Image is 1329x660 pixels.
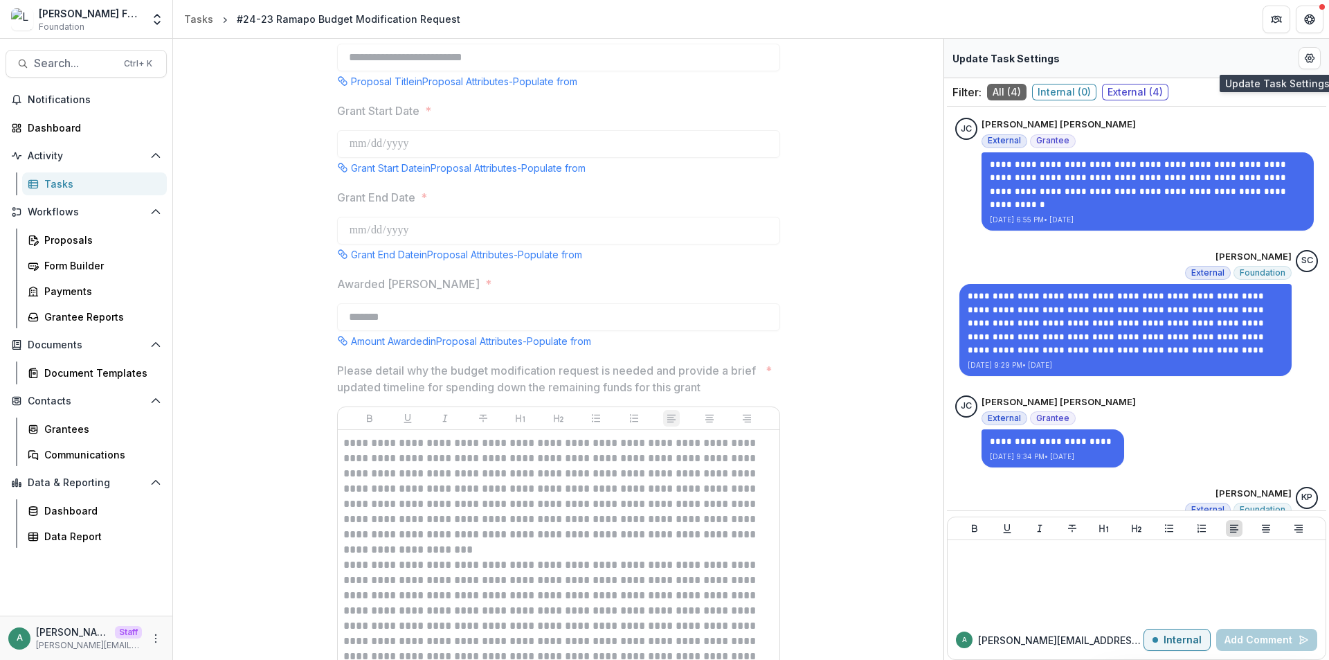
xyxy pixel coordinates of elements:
button: Align Right [1290,520,1307,537]
div: Data Report [44,529,156,544]
p: Internal [1164,634,1202,646]
div: anveet@trytemelio.com [962,636,967,643]
button: Add Comment [1216,629,1317,651]
div: Sandra Ching [1301,256,1313,265]
button: Heading 2 [1128,520,1145,537]
button: Open Data & Reporting [6,472,167,494]
span: Activity [28,150,145,162]
p: Grant Start Date in Proposal Attributes - Populate from [351,161,586,175]
div: Khanh Phan [1301,493,1312,502]
span: Foundation [1240,505,1285,515]
p: [PERSON_NAME][EMAIL_ADDRESS][DOMAIN_NAME] [978,633,1143,648]
button: Bold [361,410,378,427]
span: Foundation [39,21,84,33]
img: Lavelle Fund for the Blind [11,8,33,30]
span: External [988,413,1021,423]
div: Form Builder [44,258,156,273]
p: [PERSON_NAME] [1215,487,1292,501]
a: Grantee Reports [22,305,167,328]
p: [PERSON_NAME] [1215,250,1292,264]
p: [PERSON_NAME] [PERSON_NAME] [982,395,1136,409]
div: Grantee Reports [44,310,156,324]
div: Dashboard [44,503,156,518]
button: Ordered List [626,410,642,427]
span: Grantee [1036,136,1069,145]
span: Foundation [1240,268,1285,278]
span: Data & Reporting [28,477,145,489]
button: Open Workflows [6,201,167,223]
div: Proposals [44,233,156,247]
a: Dashboard [22,499,167,522]
button: More [147,630,164,647]
button: Notifications [6,89,167,111]
button: Open entity switcher [147,6,167,33]
p: [PERSON_NAME][EMAIL_ADDRESS][DOMAIN_NAME] [36,625,109,639]
a: Tasks [179,9,219,29]
p: Grant End Date in Proposal Attributes - Populate from [351,247,582,262]
button: Italicize [1031,520,1048,537]
div: Ctrl + K [121,56,155,71]
button: Get Help [1296,6,1323,33]
p: Grant Start Date [337,102,419,119]
div: Communications [44,447,156,462]
p: Filter: [952,84,982,100]
span: Workflows [28,206,145,218]
span: Contacts [28,395,145,407]
span: Internal ( 0 ) [1032,84,1096,100]
div: [PERSON_NAME] Fund for the Blind [39,6,142,21]
button: Open Contacts [6,390,167,412]
button: Open Documents [6,334,167,356]
button: Heading 2 [550,410,567,427]
p: Proposal Title in Proposal Attributes - Populate from [351,74,577,89]
button: Heading 1 [1096,520,1112,537]
span: All ( 4 ) [987,84,1027,100]
p: [PERSON_NAME] [PERSON_NAME] [982,118,1136,132]
a: Dashboard [6,116,167,139]
button: Bullet List [588,410,604,427]
button: Strike [475,410,491,427]
p: Amount Awarded in Proposal Attributes - Populate from [351,334,591,348]
a: Form Builder [22,254,167,277]
p: [DATE] 9:29 PM • [DATE] [968,360,1283,371]
button: Align Center [1258,520,1274,537]
a: Data Report [22,525,167,548]
span: Notifications [28,94,161,106]
div: Tasks [184,12,213,26]
div: Jennifer L. Buri da Cunha [961,402,972,411]
p: [DATE] 6:55 PM • [DATE] [990,215,1305,225]
a: Proposals [22,229,167,251]
a: Payments [22,280,167,303]
button: Ordered List [1193,520,1210,537]
p: Awarded [PERSON_NAME] [337,276,480,292]
button: Bullet List [1161,520,1177,537]
div: Payments [44,284,156,298]
div: Jennifer L. Buri da Cunha [961,125,972,134]
p: Please detail why the budget modification request is needed and provide a brief updated timeline ... [337,362,760,395]
p: [PERSON_NAME][EMAIL_ADDRESS][DOMAIN_NAME] [36,639,142,652]
div: anveet@trytemelio.com [17,634,23,643]
div: Document Templates [44,366,156,380]
button: Partners [1263,6,1290,33]
span: Search... [34,57,116,70]
button: Underline [999,520,1015,537]
button: Search... [6,50,167,78]
a: Tasks [22,172,167,195]
div: Tasks [44,177,156,191]
span: External ( 4 ) [1102,84,1168,100]
div: Dashboard [28,121,156,135]
span: External [1191,505,1224,515]
a: Grantees [22,418,167,440]
button: Strike [1064,520,1081,537]
p: [DATE] 9:34 PM • [DATE] [990,452,1115,462]
button: Align Left [1226,520,1242,537]
span: External [988,136,1021,145]
button: Align Center [701,410,718,427]
p: Grant End Date [337,189,415,206]
span: Documents [28,339,145,351]
button: Align Left [663,410,680,427]
p: Update Task Settings [952,51,1060,66]
div: Grantees [44,422,156,436]
button: Heading 1 [512,410,529,427]
button: Bold [966,520,983,537]
button: Align Right [739,410,755,427]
